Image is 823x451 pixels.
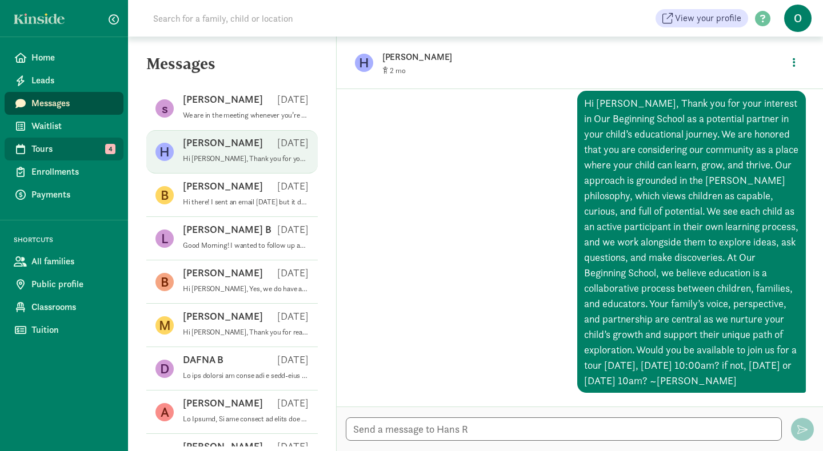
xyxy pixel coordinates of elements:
[277,396,309,410] p: [DATE]
[31,51,114,65] span: Home
[277,136,309,150] p: [DATE]
[183,136,263,150] p: [PERSON_NAME]
[277,223,309,236] p: [DATE]
[31,323,114,337] span: Tuition
[183,111,309,120] p: We are in the meeting whenever you’re ready!
[183,241,309,250] p: Good Morning! I wanted to follow up as we received your waitlist application. I will also email y...
[5,296,123,319] a: Classrooms
[390,66,406,75] span: 2
[31,96,114,110] span: Messages
[577,91,806,393] div: Hi [PERSON_NAME], Thank you for your interest in Our Beginning School as a potential partner in y...
[656,9,748,27] a: View your profile
[128,55,336,82] h5: Messages
[105,144,115,154] span: 4
[155,316,174,335] figure: M
[5,92,123,115] a: Messages
[5,183,123,206] a: Payments
[183,396,263,410] p: [PERSON_NAME]
[5,138,123,160] a: Tours 4
[5,273,123,296] a: Public profile
[5,115,123,138] a: Waitlist
[155,143,174,161] figure: H
[277,92,309,106] p: [DATE]
[31,165,114,179] span: Enrollments
[5,160,123,183] a: Enrollments
[155,273,174,291] figure: B
[31,255,114,268] span: All families
[183,92,263,106] p: [PERSON_NAME]
[183,309,263,323] p: [PERSON_NAME]
[155,229,174,248] figure: L
[5,46,123,69] a: Home
[183,154,309,163] p: Hi [PERSON_NAME], Thank you for your interest in Our Beginning School as a potential partner in y...
[382,49,742,65] p: [PERSON_NAME]
[155,186,174,204] figure: B
[5,319,123,341] a: Tuition
[277,309,309,323] p: [DATE]
[183,284,309,293] p: Hi [PERSON_NAME], Yes, we do have a spot available for 4 weeks for your [DEMOGRAPHIC_DATA]. Would...
[5,69,123,92] a: Leads
[355,54,373,72] figure: H
[31,300,114,314] span: Classrooms
[277,353,309,367] p: [DATE]
[31,188,114,202] span: Payments
[784,5,812,32] span: O
[31,277,114,291] span: Public profile
[277,179,309,193] p: [DATE]
[5,250,123,273] a: All families
[31,142,114,156] span: Tours
[675,11,741,25] span: View your profile
[183,223,271,236] p: [PERSON_NAME] B
[155,360,174,378] figure: D
[155,403,174,421] figure: A
[155,99,174,118] figure: s
[183,371,309,380] p: Lo ips dolorsi am conse adi e sedd-eius tempo inc utla et dol Magnaa Enimadm veni qui nostru ex u...
[183,353,223,367] p: DAFNA B
[183,179,263,193] p: [PERSON_NAME]
[146,7,467,30] input: Search for a family, child or location
[183,266,263,280] p: [PERSON_NAME]
[277,266,309,280] p: [DATE]
[183,414,309,424] p: Lo Ipsumd, Si ame consect ad elits doe t inci-utla etdol mag aliq en adm Veniam Quisnos exer ull ...
[183,328,309,337] p: Hi [PERSON_NAME], Thank you for reaching out. Do you have time later [DATE] to talk more on the p...
[31,119,114,133] span: Waitlist
[183,198,309,207] p: Hi there! I sent an email [DATE] but it dawned on me that all of our communications have been thr...
[31,74,114,87] span: Leads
